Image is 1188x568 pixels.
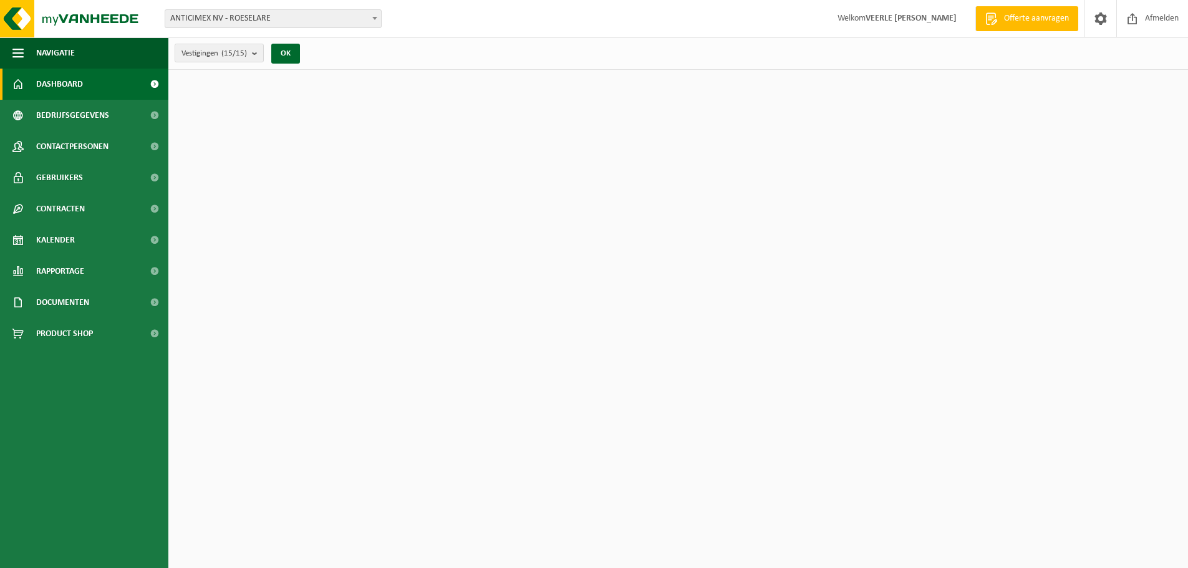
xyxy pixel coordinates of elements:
[36,256,84,287] span: Rapportage
[221,49,247,57] count: (15/15)
[181,44,247,63] span: Vestigingen
[175,44,264,62] button: Vestigingen(15/15)
[271,44,300,64] button: OK
[975,6,1078,31] a: Offerte aanvragen
[36,100,109,131] span: Bedrijfsgegevens
[866,14,957,23] strong: VEERLE [PERSON_NAME]
[36,37,75,69] span: Navigatie
[36,162,83,193] span: Gebruikers
[36,224,75,256] span: Kalender
[36,69,83,100] span: Dashboard
[36,287,89,318] span: Documenten
[165,9,382,28] span: ANTICIMEX NV - ROESELARE
[36,131,109,162] span: Contactpersonen
[1001,12,1072,25] span: Offerte aanvragen
[36,318,93,349] span: Product Shop
[36,193,85,224] span: Contracten
[165,10,381,27] span: ANTICIMEX NV - ROESELARE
